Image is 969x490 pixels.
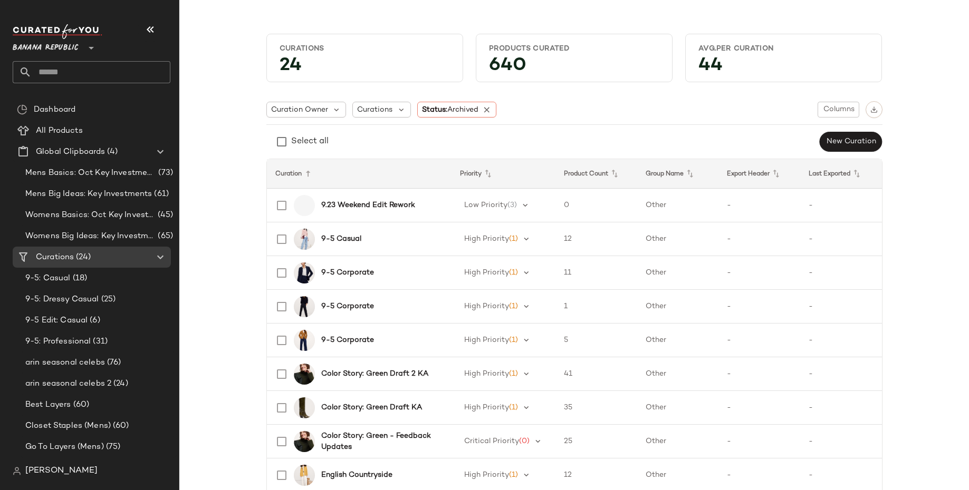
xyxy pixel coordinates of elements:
span: High Priority [464,404,509,411]
span: (18) [71,272,88,285]
td: - [718,222,800,256]
td: Other [637,290,719,324]
td: - [718,324,800,357]
span: (60) [71,399,90,411]
td: - [800,222,882,256]
span: High Priority [464,269,509,277]
span: (45) [156,209,173,221]
span: (65) [156,230,173,242]
span: 9-5: Casual [25,272,71,285]
b: Color Story: Green Draft KA [321,402,422,413]
span: Global Clipboards [36,146,105,158]
img: cn60401530.jpg [294,431,315,452]
span: (24) [74,251,91,263]
td: Other [637,222,719,256]
td: 41 [555,357,637,391]
th: Group Name [637,159,719,189]
span: Curations [36,251,74,263]
span: (1) [509,269,518,277]
span: (73) [156,167,173,179]
span: Status: [422,104,478,115]
b: Color Story: Green Draft 2 KA [321,368,428,379]
span: High Priority [464,370,509,378]
img: cn60437230.jpg [294,262,315,283]
span: Critical Priority [464,437,519,445]
span: (60) [111,420,129,432]
img: svg%3e [870,106,878,113]
div: Avg.per Curation [698,44,869,54]
td: 11 [555,256,637,290]
button: Columns [818,102,859,117]
td: - [718,290,800,324]
span: (25) [99,293,116,306]
th: Curation [267,159,452,189]
span: (0) [519,437,530,445]
span: Mens Big Ideas: Key Investments [25,188,152,200]
span: All Products [36,125,83,137]
span: (4) [105,146,117,158]
td: 0 [555,189,637,222]
span: 9-5: Professional [25,336,91,348]
td: Other [637,425,719,458]
span: Columns [822,105,854,114]
span: arin seasonal celebs [25,357,105,369]
div: Curations [280,44,450,54]
span: (1) [509,471,518,479]
img: svg%3e [13,467,21,475]
th: Product Count [555,159,637,189]
div: 640 [481,58,668,77]
span: arin seasonal celebs 2 [25,378,111,390]
b: Color Story: Green - Feedback Updates [321,430,439,453]
span: (3) [507,201,517,209]
span: Best Layers [25,399,71,411]
td: 12 [555,222,637,256]
span: High Priority [464,302,509,310]
button: New Curation [819,132,882,152]
span: (75) [104,441,121,453]
b: 9-5 Corporate [321,267,374,278]
b: 9-5 Corporate [321,301,374,312]
th: Export Header [718,159,800,189]
img: cn60135199.jpg [294,330,315,351]
span: (1) [509,370,518,378]
td: Other [637,189,719,222]
b: 9-5 Casual [321,233,361,244]
span: Curations [357,104,392,115]
div: Products Curated [489,44,659,54]
td: - [800,391,882,425]
span: (61) [152,188,169,200]
span: Womens Big Ideas: Key Investments [25,230,156,242]
span: (31) [91,336,108,348]
td: Other [637,357,719,391]
img: cn59765890.jpg [294,397,315,418]
span: Curation Owner [271,104,328,115]
td: - [718,256,800,290]
td: - [800,425,882,458]
td: 5 [555,324,637,357]
span: High Priority [464,471,509,479]
span: (1) [509,302,518,310]
span: Mens Basics: Oct Key Investments [25,167,156,179]
td: - [800,189,882,222]
span: Low Priority [464,201,507,209]
img: cn59894437.jpg [294,229,315,250]
td: - [800,290,882,324]
img: cfy_white_logo.C9jOOHJF.svg [13,24,102,39]
b: 9.23 Weekend Edit Rework [321,200,415,211]
div: 44 [690,58,877,77]
td: - [800,256,882,290]
span: (6) [88,315,100,327]
span: High Priority [464,336,509,344]
span: [PERSON_NAME] [25,465,98,477]
td: - [718,425,800,458]
td: Other [637,256,719,290]
img: cn57359633.jpg [294,296,315,317]
td: 1 [555,290,637,324]
td: Other [637,391,719,425]
span: (1) [509,404,518,411]
b: 9-5 Corporate [321,335,374,346]
span: (24) [111,378,128,390]
div: 24 [271,58,458,77]
span: 9-5 Edit: Casual [25,315,88,327]
img: cn60237811.jpg [294,465,315,486]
